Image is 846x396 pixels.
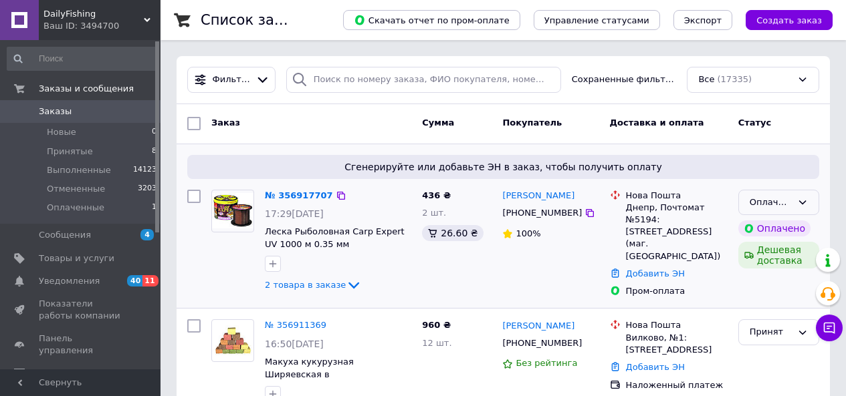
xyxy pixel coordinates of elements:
span: 40 [127,275,142,286]
span: Сохраненные фильтры: [572,73,677,86]
span: 8 [152,146,156,158]
span: 16:50[DATE] [265,339,324,349]
div: [PHONE_NUMBER] [500,335,585,352]
span: 17:29[DATE] [265,208,324,219]
span: Создать заказ [756,15,822,25]
span: Экспорт [684,15,722,25]
div: Нова Пошта [626,319,728,331]
h1: Список заказов [201,12,316,28]
a: № 356911369 [265,320,326,330]
div: Наложенный платеж [626,379,728,391]
span: Отмененные [47,183,105,195]
span: 436 ₴ [422,190,451,200]
span: Товары и услуги [39,252,114,264]
img: Фото товару [212,325,253,357]
a: № 356917707 [265,190,333,200]
div: Вилково, №1: [STREET_ADDRESS] [626,332,728,356]
div: Днепр, Почтомат №5194: [STREET_ADDRESS] (маг. [GEOGRAPHIC_DATA]) [626,202,728,262]
span: Сумма [422,118,454,128]
span: Отзывы [39,368,74,380]
span: Заказы [39,106,72,118]
span: 0 [152,126,156,138]
button: Экспорт [673,10,732,30]
span: Заказы и сообщения [39,83,134,95]
span: Принятые [47,146,93,158]
span: Скачать отчет по пром-оплате [354,14,510,26]
span: Без рейтинга [516,358,577,368]
button: Создать заказ [746,10,833,30]
span: 14123 [133,164,156,176]
span: Доставка и оплата [610,118,704,128]
span: Заказ [211,118,240,128]
span: Сгенерируйте или добавьте ЭН в заказ, чтобы получить оплату [193,160,814,174]
div: [PHONE_NUMBER] [500,204,585,222]
span: Панель управления [39,333,124,357]
div: Оплачено [738,220,811,236]
span: Все [698,73,714,86]
div: 26.60 ₴ [422,225,483,241]
a: 2 товара в заказе [265,280,362,290]
div: Дешевая доставка [738,242,819,268]
span: Управление статусами [544,15,649,25]
span: (17335) [718,74,752,84]
a: [PERSON_NAME] [502,320,574,333]
div: Пром-оплата [626,285,728,297]
span: Статус [738,118,772,128]
span: 3203 [138,183,156,195]
a: Фото товару [211,190,254,232]
a: Добавить ЭН [626,268,685,278]
a: [PERSON_NAME] [502,190,574,202]
span: Новые [47,126,76,138]
input: Поиск по номеру заказа, ФИО покупателя, номеру телефона, Email, номеру накладной [286,67,561,93]
span: Покупатель [502,118,562,128]
div: Принят [750,325,792,339]
span: 12 шт. [422,338,451,348]
a: Леска Рыболовная Carp Expert UV 1000 м 0.35 мм [265,226,405,249]
span: Уведомления [39,275,100,287]
span: 1 [152,202,156,214]
span: 2 товара в заказе [265,280,346,290]
span: 2 шт. [422,208,446,218]
button: Чат с покупателем [816,315,843,341]
img: Фото товару [212,193,253,228]
a: Добавить ЭН [626,362,685,372]
a: Фото товару [211,319,254,362]
span: Сообщения [39,229,91,241]
span: Показатели работы компании [39,298,124,322]
span: 4 [140,229,154,240]
span: DailyFishing [43,8,144,20]
span: 960 ₴ [422,320,451,330]
span: 100% [516,228,540,238]
button: Управление статусами [534,10,660,30]
div: Нова Пошта [626,190,728,202]
button: Скачать отчет по пром-оплате [343,10,520,30]
div: Ваш ID: 3494700 [43,20,161,32]
div: Оплаченный [750,196,792,210]
input: Поиск [7,47,158,71]
span: Выполненные [47,164,111,176]
a: Создать заказ [732,15,833,25]
span: Оплаченные [47,202,104,214]
span: 11 [142,275,158,286]
span: Фильтры [213,73,251,86]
